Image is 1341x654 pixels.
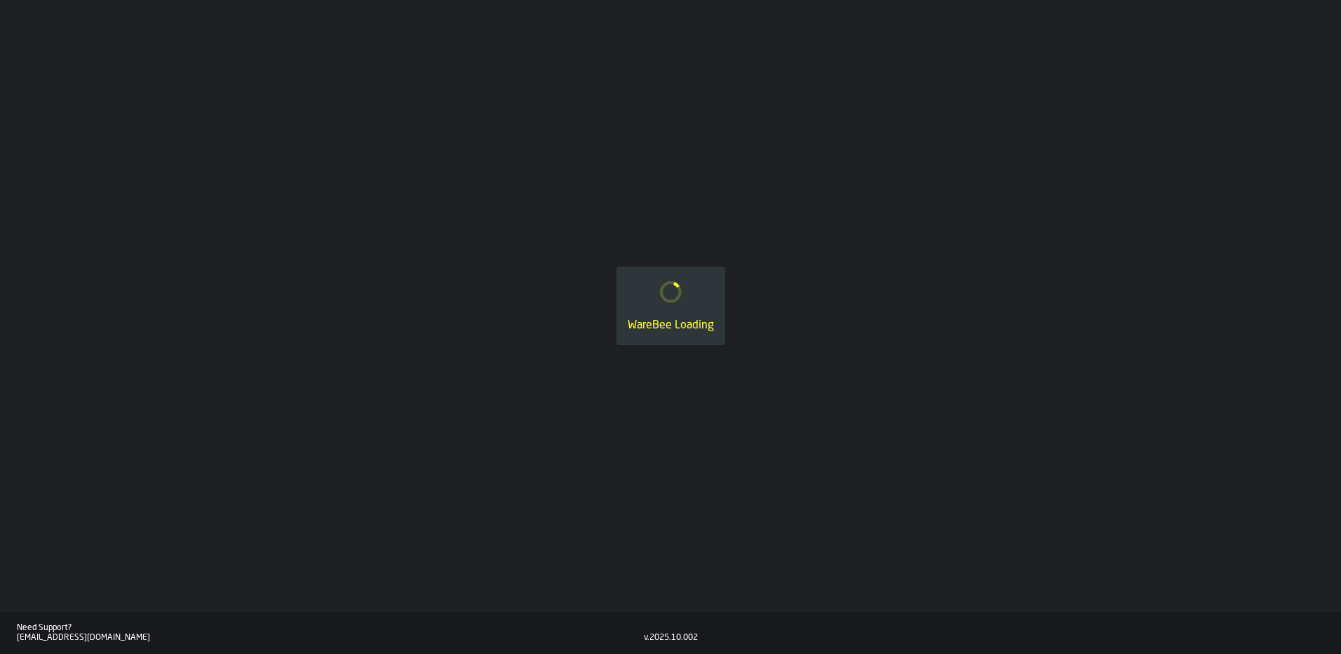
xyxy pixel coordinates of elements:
div: 2025.10.002 [649,633,698,643]
div: v. [644,633,649,643]
div: WareBee Loading [628,317,714,334]
div: Need Support? [17,623,644,633]
div: [EMAIL_ADDRESS][DOMAIN_NAME] [17,633,644,643]
a: Need Support?[EMAIL_ADDRESS][DOMAIN_NAME] [17,623,644,643]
